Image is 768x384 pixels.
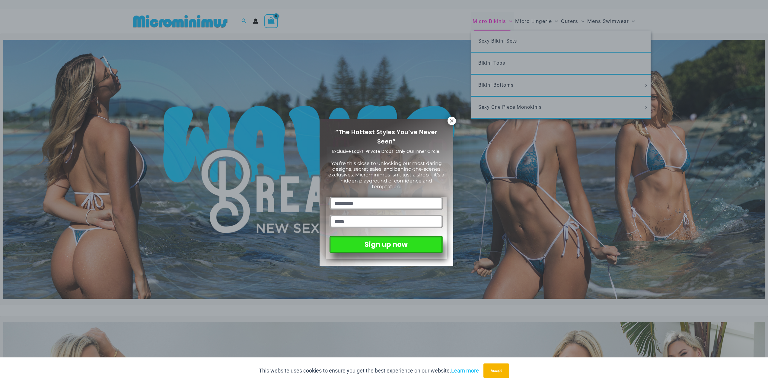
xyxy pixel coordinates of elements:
[483,363,509,378] button: Accept
[330,236,443,253] button: Sign up now
[335,128,437,146] span: “The Hottest Styles You’ve Never Seen”
[451,367,479,374] a: Learn more
[259,366,479,375] p: This website uses cookies to ensure you get the best experience on our website.
[328,160,444,189] span: You’re this close to unlocking our most daring designs, secret sales, and behind-the-scenes exclu...
[332,148,440,154] span: Exclusive Looks. Private Drops. Only Our Inner Circle.
[448,117,456,125] button: Close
